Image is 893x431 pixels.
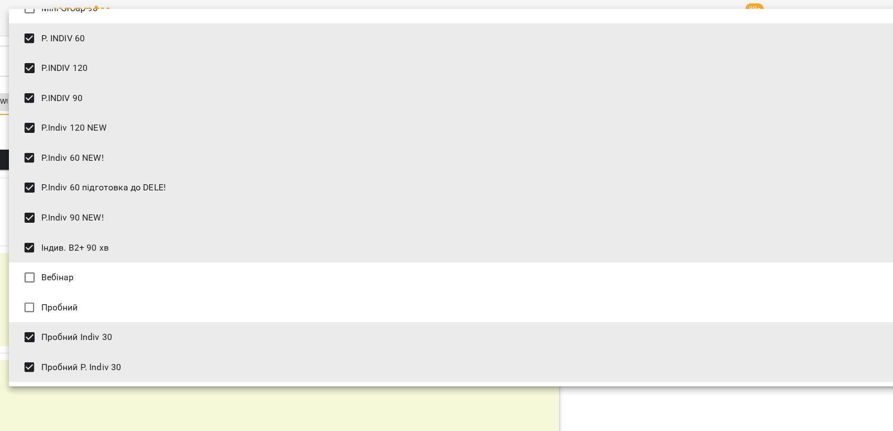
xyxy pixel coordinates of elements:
[41,181,166,194] span: P.Indiv 60 підготовка до DELE!
[41,61,88,75] span: P.INDIV 120
[41,241,109,255] span: Індив. В2+ 90 хв
[41,151,104,165] span: P.Indiv 60 NEW!
[41,32,85,45] span: P. INDIV 60
[41,92,83,105] span: P.INDIV 90
[41,361,122,374] span: Пробний P. Indiv 30
[41,271,74,284] span: Вебінар
[41,211,104,224] span: P.Indiv 90 NEW!
[41,121,107,135] span: P.Indiv 120 NEW
[41,331,112,344] span: Пробний Indiv 30
[41,301,78,314] span: Пробний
